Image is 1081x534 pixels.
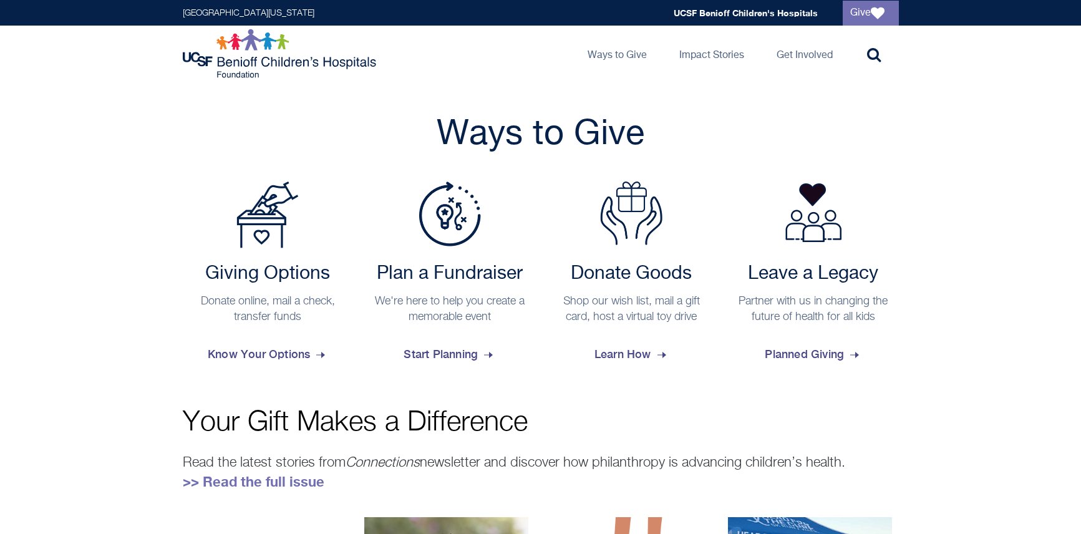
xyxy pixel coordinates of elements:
p: Shop our wish list, mail a gift card, host a virtual toy drive [553,294,711,325]
a: Payment Options Giving Options Donate online, mail a check, transfer funds Know Your Options [183,182,354,371]
a: Donate Goods Donate Goods Shop our wish list, mail a gift card, host a virtual toy drive Learn How [546,182,717,371]
a: UCSF Benioff Children's Hospitals [674,7,818,18]
img: Payment Options [236,182,299,248]
img: Logo for UCSF Benioff Children's Hospitals Foundation [183,29,379,79]
p: Your Gift Makes a Difference [183,409,899,437]
h2: Donate Goods [553,263,711,285]
p: We're here to help you create a memorable event [371,294,529,325]
em: Connections [346,456,420,470]
h2: Leave a Legacy [734,263,893,285]
span: Planned Giving [765,337,861,371]
p: Partner with us in changing the future of health for all kids [734,294,893,325]
h2: Ways to Give [183,113,899,157]
span: Learn How [594,337,669,371]
span: Start Planning [404,337,495,371]
a: Impact Stories [669,26,754,82]
a: Ways to Give [578,26,657,82]
p: Donate online, mail a check, transfer funds [189,294,347,325]
a: Get Involved [767,26,843,82]
span: Know Your Options [208,337,327,371]
h2: Giving Options [189,263,347,285]
img: Plan a Fundraiser [419,182,481,246]
a: [GEOGRAPHIC_DATA][US_STATE] [183,9,314,17]
a: >> Read the full issue [183,473,324,490]
a: Leave a Legacy Partner with us in changing the future of health for all kids Planned Giving [728,182,899,371]
p: Read the latest stories from newsletter and discover how philanthropy is advancing children’s hea... [183,452,899,492]
a: Give [843,1,899,26]
a: Plan a Fundraiser Plan a Fundraiser We're here to help you create a memorable event Start Planning [364,182,535,371]
h2: Plan a Fundraiser [371,263,529,285]
img: Donate Goods [600,182,662,245]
